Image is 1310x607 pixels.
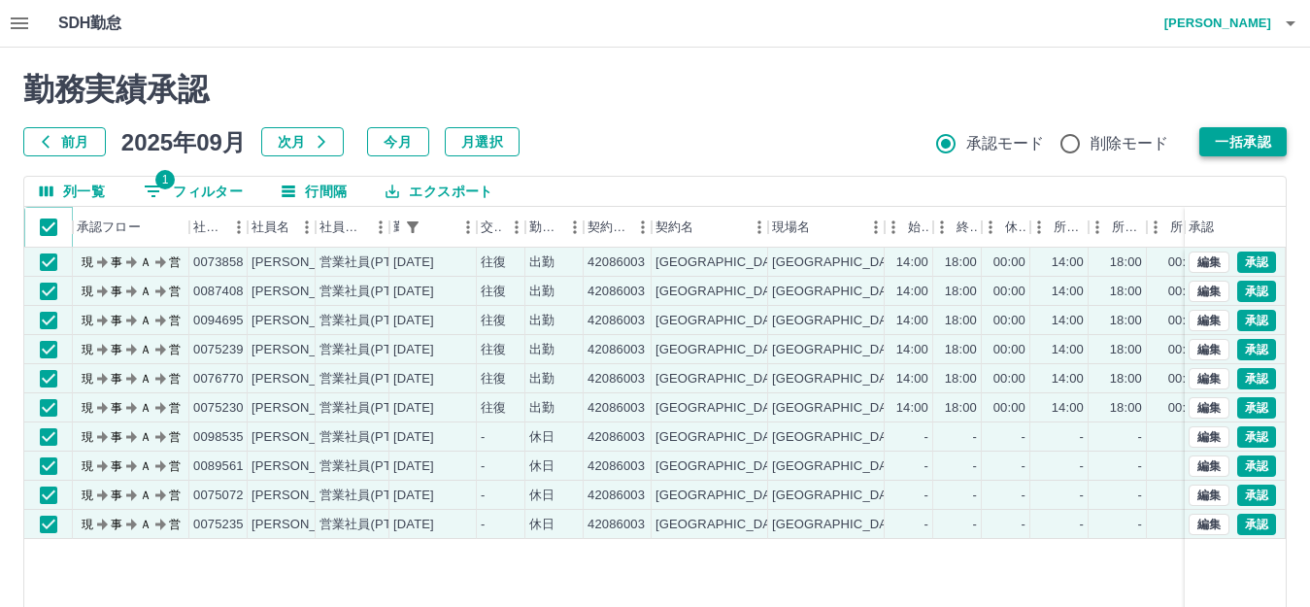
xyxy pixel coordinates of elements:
[140,255,151,269] text: Ａ
[772,487,983,505] div: [GEOGRAPHIC_DATA]寄学童保育室
[973,487,977,505] div: -
[393,516,434,534] div: [DATE]
[1237,252,1276,273] button: 承認
[121,127,246,156] h5: 2025年09月
[772,283,983,301] div: [GEOGRAPHIC_DATA]寄学童保育室
[588,516,645,534] div: 42086003
[1189,368,1229,389] button: 編集
[140,372,151,386] text: Ａ
[193,428,244,447] div: 0098535
[193,253,244,272] div: 0073858
[111,518,122,531] text: 事
[973,516,977,534] div: -
[111,430,122,444] text: 事
[319,283,421,301] div: 営業社員(PT契約)
[502,213,531,242] button: メニュー
[655,457,789,476] div: [GEOGRAPHIC_DATA]
[77,207,141,248] div: 承認フロー
[1189,310,1229,331] button: 編集
[924,457,928,476] div: -
[445,127,520,156] button: 月選択
[529,370,554,388] div: 出勤
[1189,339,1229,360] button: 編集
[945,370,977,388] div: 18:00
[193,457,244,476] div: 0089561
[169,489,181,502] text: 営
[772,207,810,248] div: 現場名
[319,253,421,272] div: 営業社員(PT契約)
[655,399,789,418] div: [GEOGRAPHIC_DATA]
[982,207,1030,248] div: 休憩
[111,372,122,386] text: 事
[1189,455,1229,477] button: 編集
[529,312,554,330] div: 出勤
[252,457,357,476] div: [PERSON_NAME]
[252,341,357,359] div: [PERSON_NAME]
[319,457,421,476] div: 営業社員(PT契約)
[82,285,93,298] text: 現
[1189,207,1214,248] div: 承認
[1052,253,1084,272] div: 14:00
[924,516,928,534] div: -
[393,253,434,272] div: [DATE]
[588,487,645,505] div: 42086003
[393,312,434,330] div: [DATE]
[399,214,426,241] div: 1件のフィルターを適用中
[393,457,434,476] div: [DATE]
[1237,368,1276,389] button: 承認
[481,516,485,534] div: -
[481,487,485,505] div: -
[772,253,983,272] div: [GEOGRAPHIC_DATA]寄学童保育室
[529,457,554,476] div: 休日
[529,516,554,534] div: 休日
[23,127,106,156] button: 前月
[1080,516,1084,534] div: -
[529,341,554,359] div: 出勤
[1138,487,1142,505] div: -
[82,459,93,473] text: 現
[529,253,554,272] div: 出勤
[1138,516,1142,534] div: -
[111,401,122,415] text: 事
[193,370,244,388] div: 0076770
[252,283,357,301] div: [PERSON_NAME]
[1168,399,1200,418] div: 00:00
[1168,312,1200,330] div: 00:00
[655,312,789,330] div: [GEOGRAPHIC_DATA]
[655,487,789,505] div: [GEOGRAPHIC_DATA]
[111,255,122,269] text: 事
[529,399,554,418] div: 出勤
[973,428,977,447] div: -
[1052,341,1084,359] div: 14:00
[1052,283,1084,301] div: 14:00
[588,253,645,272] div: 42086003
[111,343,122,356] text: 事
[584,207,652,248] div: 契約コード
[588,312,645,330] div: 42086003
[908,207,929,248] div: 始業
[1168,283,1200,301] div: 00:00
[588,207,628,248] div: 契約コード
[252,253,357,272] div: [PERSON_NAME]
[169,430,181,444] text: 営
[1237,339,1276,360] button: 承認
[393,341,434,359] div: [DATE]
[525,207,584,248] div: 勤務区分
[896,399,928,418] div: 14:00
[393,428,434,447] div: [DATE]
[1089,207,1147,248] div: 所定終業
[772,341,983,359] div: [GEOGRAPHIC_DATA]寄学童保育室
[481,399,506,418] div: 往復
[945,399,977,418] div: 18:00
[453,213,483,242] button: メニュー
[896,283,928,301] div: 14:00
[193,207,224,248] div: 社員番号
[896,253,928,272] div: 14:00
[82,255,93,269] text: 現
[1168,370,1200,388] div: 00:00
[140,285,151,298] text: Ａ
[945,312,977,330] div: 18:00
[393,283,434,301] div: [DATE]
[319,399,421,418] div: 営業社員(PT契約)
[481,370,506,388] div: 往復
